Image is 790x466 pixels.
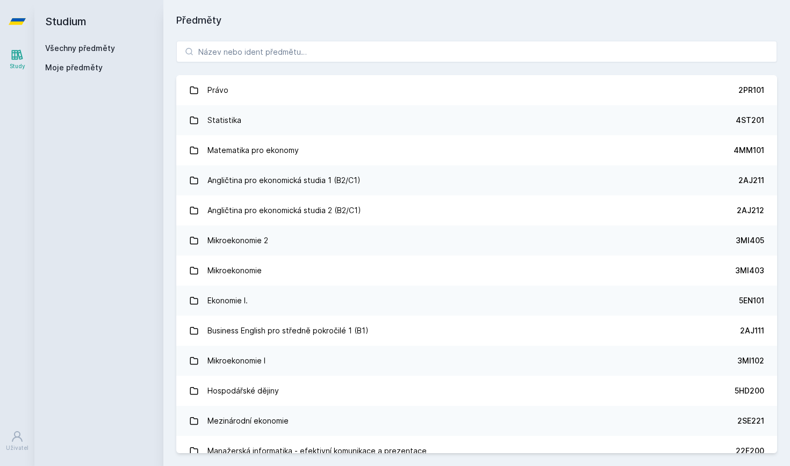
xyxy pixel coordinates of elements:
a: Angličtina pro ekonomická studia 2 (B2/C1) 2AJ212 [176,195,777,225]
input: Název nebo ident předmětu… [176,41,777,62]
a: Ekonomie I. 5EN101 [176,286,777,316]
div: Mikroekonomie [207,260,262,281]
div: 4MM101 [734,145,764,156]
a: Matematika pro ekonomy 4MM101 [176,135,777,165]
div: 3MI102 [737,355,764,366]
div: Angličtina pro ekonomická studia 2 (B2/C1) [207,200,361,221]
a: Mikroekonomie I 3MI102 [176,346,777,376]
div: 3MI403 [735,265,764,276]
div: Manažerská informatika - efektivní komunikace a prezentace [207,440,427,462]
a: Právo 2PR101 [176,75,777,105]
div: Ekonomie I. [207,290,248,311]
div: Mikroekonomie 2 [207,230,268,251]
a: Hospodářské dějiny 5HD200 [176,376,777,406]
div: 2PR101 [738,85,764,96]
div: Angličtina pro ekonomická studia 1 (B2/C1) [207,170,361,191]
a: Study [2,43,32,76]
div: Uživatel [6,444,28,452]
a: Angličtina pro ekonomická studia 1 (B2/C1) 2AJ211 [176,165,777,195]
div: Právo [207,79,228,101]
a: Mikroekonomie 2 3MI405 [176,225,777,256]
div: Mezinárodní ekonomie [207,410,289,432]
div: 3MI405 [736,235,764,246]
div: 22F200 [736,446,764,456]
div: Matematika pro ekonomy [207,140,299,161]
a: Mezinárodní ekonomie 2SE221 [176,406,777,436]
a: Mikroekonomie 3MI403 [176,256,777,286]
a: Business English pro středně pokročilé 1 (B1) 2AJ111 [176,316,777,346]
div: 4ST201 [736,115,764,126]
span: Moje předměty [45,62,103,73]
div: 5HD200 [735,385,764,396]
a: Uživatel [2,425,32,457]
div: Hospodářské dějiny [207,380,279,402]
div: Business English pro středně pokročilé 1 (B1) [207,320,369,341]
h1: Předměty [176,13,777,28]
div: Statistika [207,110,241,131]
a: Manažerská informatika - efektivní komunikace a prezentace 22F200 [176,436,777,466]
a: Všechny předměty [45,43,115,53]
div: 2AJ212 [737,205,764,216]
div: Study [10,62,25,70]
div: 2AJ211 [738,175,764,186]
div: 5EN101 [739,295,764,306]
div: 2AJ111 [740,325,764,336]
a: Statistika 4ST201 [176,105,777,135]
div: Mikroekonomie I [207,350,265,372]
div: 2SE221 [737,416,764,426]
